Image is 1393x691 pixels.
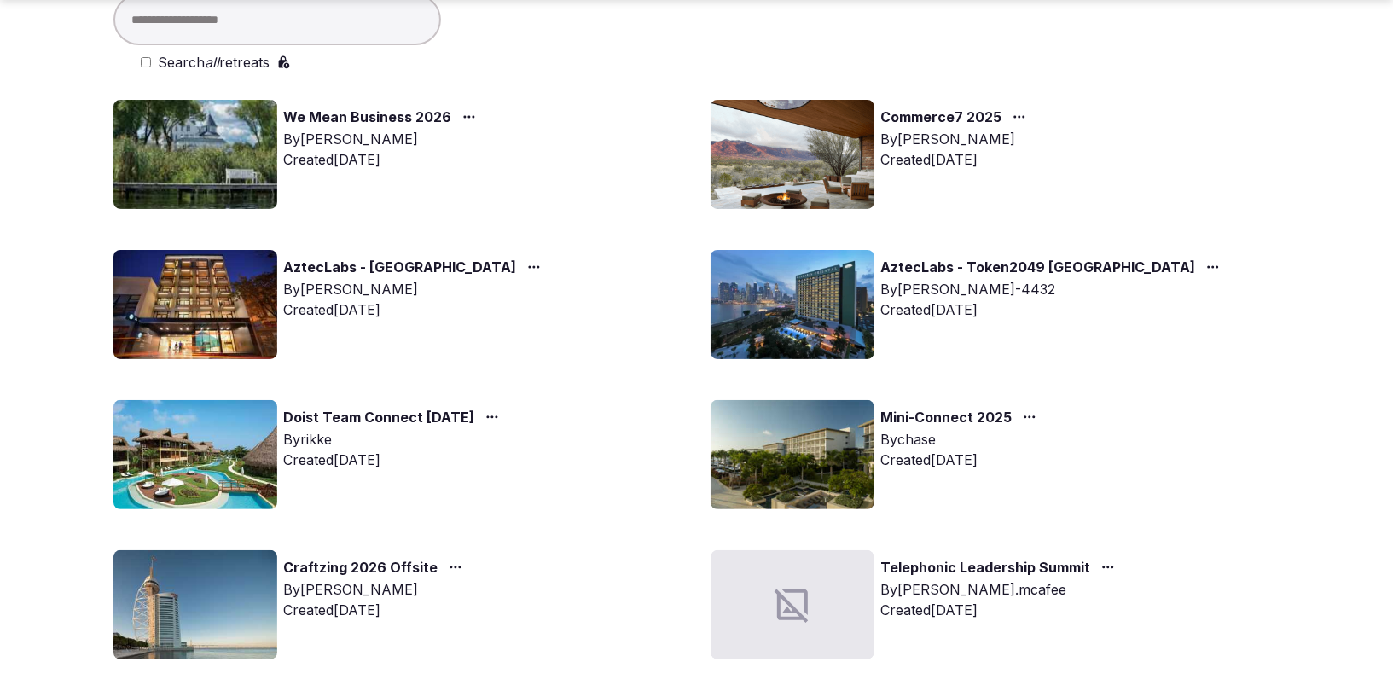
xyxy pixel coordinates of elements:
div: Created [DATE] [284,149,483,170]
img: Top retreat image for the retreat: Craftzing 2026 Offsite [113,550,277,659]
div: Created [DATE] [284,600,469,620]
a: AztecLabs - Token2049 [GEOGRAPHIC_DATA] [881,257,1196,279]
div: By chase [881,429,1043,450]
img: Top retreat image for the retreat: AztecLabs - Buenos Aires [113,250,277,359]
a: Mini-Connect 2025 [881,407,1013,429]
div: Created [DATE] [284,450,506,470]
div: Created [DATE] [881,450,1043,470]
a: Commerce7 2025 [881,107,1002,129]
div: Created [DATE] [284,299,548,320]
div: Created [DATE] [881,149,1033,170]
a: AztecLabs - [GEOGRAPHIC_DATA] [284,257,517,279]
img: Top retreat image for the retreat: AztecLabs - Token2049 Singapore [711,250,874,359]
a: Doist Team Connect [DATE] [284,407,475,429]
a: We Mean Business 2026 [284,107,452,129]
div: Created [DATE] [881,600,1122,620]
div: By [PERSON_NAME] [284,579,469,600]
a: Telephonic Leadership Summit [881,557,1091,579]
label: Search retreats [158,52,270,73]
div: By [PERSON_NAME] [881,129,1033,149]
div: By [PERSON_NAME] [284,129,483,149]
div: By rikke [284,429,506,450]
a: Craftzing 2026 Offsite [284,557,438,579]
img: Top retreat image for the retreat: We Mean Business 2026 [113,100,277,209]
div: Created [DATE] [881,299,1227,320]
div: By [PERSON_NAME].mcafee [881,579,1122,600]
img: Top retreat image for the retreat: Mini-Connect 2025 [711,400,874,509]
img: Top retreat image for the retreat: Doist Team Connect Feb 2026 [113,400,277,509]
em: all [205,54,219,71]
div: By [PERSON_NAME] [284,279,548,299]
div: By [PERSON_NAME]-4432 [881,279,1227,299]
img: Top retreat image for the retreat: Commerce7 2025 [711,100,874,209]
